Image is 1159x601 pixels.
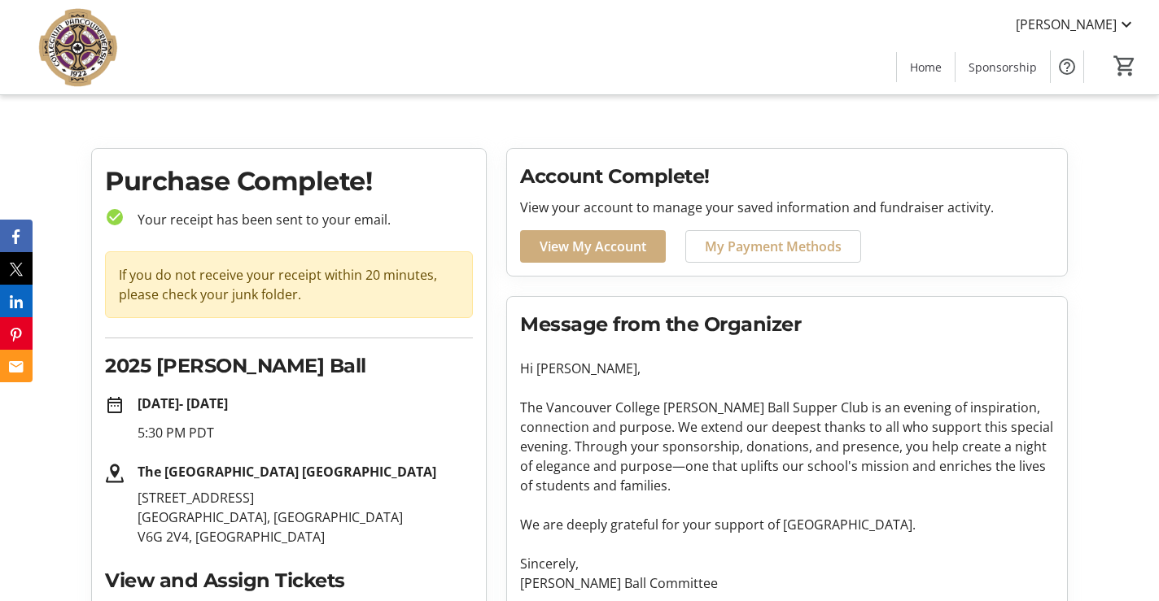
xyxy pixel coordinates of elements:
span: Sponsorship [969,59,1037,76]
img: VC Parent Association's Logo [10,7,155,88]
div: If you do not receive your receipt within 20 minutes, please check your junk folder. [105,251,473,318]
a: Sponsorship [956,52,1050,82]
span: [PERSON_NAME] [1016,15,1117,34]
p: Your receipt has been sent to your email. [125,210,473,229]
p: [PERSON_NAME] Ball Committee [520,573,1054,593]
a: My Payment Methods [685,230,861,263]
p: View your account to manage your saved information and fundraiser activity. [520,198,1054,217]
span: My Payment Methods [705,237,842,256]
p: The Vancouver College [PERSON_NAME] Ball Supper Club is an evening of inspiration, connection and... [520,398,1054,495]
strong: The [GEOGRAPHIC_DATA] [GEOGRAPHIC_DATA] [138,463,436,481]
p: We are deeply grateful for your support of [GEOGRAPHIC_DATA]. [520,515,1054,534]
strong: [DATE] - [DATE] [138,394,228,412]
p: Sincerely, [520,554,1054,573]
h2: View and Assign Tickets [105,566,473,595]
h2: Message from the Organizer [520,310,1054,339]
button: Help [1051,50,1083,83]
span: View My Account [540,237,646,256]
mat-icon: check_circle [105,207,125,227]
button: Cart [1110,51,1139,81]
span: Home [910,59,942,76]
p: Hi [PERSON_NAME], [520,359,1054,378]
p: 5:30 PM PDT [138,423,473,442]
h2: Account Complete! [520,162,1054,191]
h1: Purchase Complete! [105,162,473,201]
a: Home [897,52,955,82]
h2: 2025 [PERSON_NAME] Ball [105,351,473,381]
mat-icon: date_range [105,395,125,415]
p: [STREET_ADDRESS] [GEOGRAPHIC_DATA], [GEOGRAPHIC_DATA] V6G 2V4, [GEOGRAPHIC_DATA] [138,488,473,547]
a: View My Account [520,230,666,263]
button: [PERSON_NAME] [1003,11,1149,37]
